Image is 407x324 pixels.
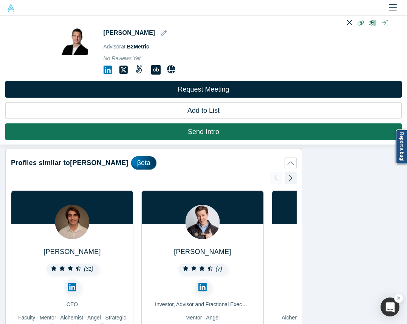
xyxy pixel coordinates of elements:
[104,28,167,39] h1: [PERSON_NAME]
[60,28,88,55] img: Jon Ozdoruk's Profile Image
[174,248,231,255] a: [PERSON_NAME]
[11,159,128,167] h2: Profiles similar to [PERSON_NAME]
[55,205,90,239] img: Jesse Leimgruber's Profile Image
[131,156,156,170] div: βeta
[43,248,101,255] a: [PERSON_NAME]
[347,17,352,27] button: Close
[104,55,141,61] span: No Reviews Yet
[396,129,407,164] a: Report a bug!
[5,102,402,119] button: Add to List
[5,81,402,98] button: Request Meeting
[67,301,78,307] span: CEO
[127,44,149,50] a: B2Metric
[216,266,222,272] i: ( 7 )
[155,301,253,307] span: Investor, Advisor and Fractional Executive
[5,123,402,140] button: Send Intro
[11,156,297,170] button: Profiles similar to[PERSON_NAME]βeta
[104,44,149,50] span: Advisor at
[186,205,220,239] img: Christopher Martin's Profile Image
[147,314,258,322] div: Mentor · Angel
[7,4,15,12] img: Alchemist Vault Logo
[84,266,93,272] i: ( 31 )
